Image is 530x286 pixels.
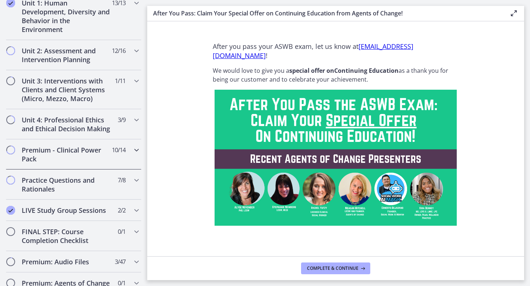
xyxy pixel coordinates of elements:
span: 12 / 16 [112,46,126,55]
h2: FINAL STEP: Course Completion Checklist [22,227,112,245]
img: After_You_Pass_the_ASWB_Exam__Claim_Your_Special_Offer__On_Continuing_Education!.png [215,90,457,226]
strong: s [289,67,292,75]
h2: Premium: Audio Files [22,257,112,266]
span: Complete & continue [307,265,358,271]
h2: Unit 4: Professional Ethics and Ethical Decision Making [22,115,112,133]
h2: Practice Questions and Rationales [22,176,112,193]
span: After you pass your ASWB exam, let us know at ! [213,42,413,60]
span: 10 / 14 [112,146,126,154]
h2: LIVE Study Group Sessions [22,206,112,215]
button: Complete & continue [301,262,370,274]
span: 0 / 1 [118,227,126,236]
h2: Unit 3: Interventions with Clients and Client Systems (Micro, Mezzo, Macro) [22,76,112,103]
i: Completed [6,206,15,215]
a: [EMAIL_ADDRESS][DOMAIN_NAME] [213,42,413,60]
span: 1 / 11 [115,76,126,85]
p: We would love to give you a as a thank you for being our customer and to celebrate your achievement. [213,66,459,84]
strong: Continuing Education [334,67,399,75]
span: 7 / 8 [118,176,126,185]
span: 3 / 9 [118,115,126,124]
h2: Premium - Clinical Power Pack [22,146,112,163]
span: 3 / 47 [115,257,126,266]
h3: After You Pass: Claim Your Special Offer on Continuing Education from Agents of Change! [153,9,498,18]
strong: pecial offer on [292,67,334,75]
span: 2 / 2 [118,206,126,215]
h2: Unit 2: Assessment and Intervention Planning [22,46,112,64]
